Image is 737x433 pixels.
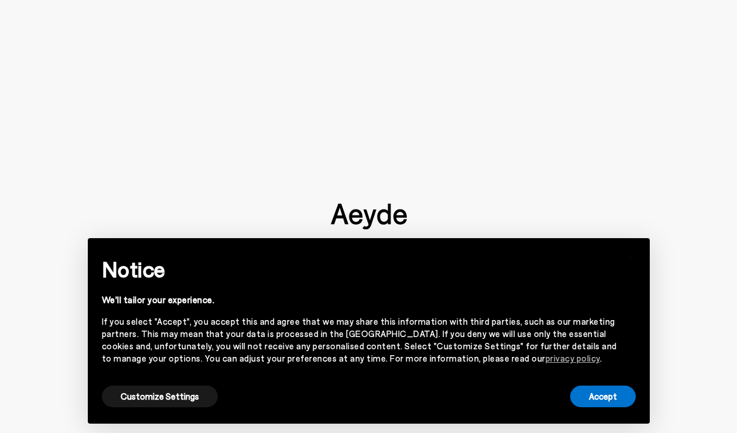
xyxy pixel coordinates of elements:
[102,294,617,306] div: We'll tailor your experience.
[617,242,645,270] button: Close this notice
[102,386,218,407] button: Customize Settings
[102,315,617,365] div: If you select "Accept", you accept this and agree that we may share this information with third p...
[627,247,635,264] span: ×
[546,353,600,363] a: privacy policy
[331,204,407,229] img: footer-logo.svg
[102,254,617,284] h2: Notice
[570,386,636,407] button: Accept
